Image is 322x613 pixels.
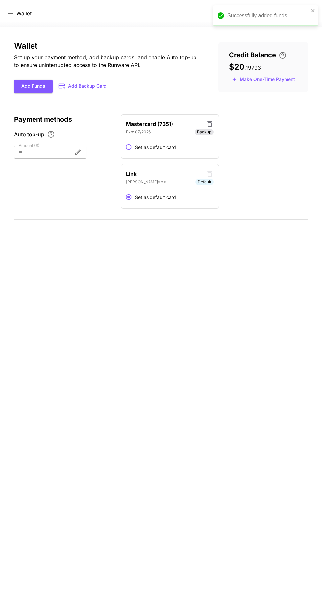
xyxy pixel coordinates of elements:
[229,74,298,84] button: Make a one-time, non-recurring payment
[14,41,197,51] h3: Wallet
[197,129,211,135] span: Backup
[14,114,113,124] p: Payment methods
[135,194,176,200] span: Set as default card
[276,51,289,59] button: Enter your card details and choose an Auto top-up amount to avoid service interruptions. We'll au...
[14,130,44,138] span: Auto top-up
[16,10,32,17] a: Wallet
[16,10,32,17] nav: breadcrumb
[126,120,173,128] p: Mastercard (7351)
[229,50,276,60] span: Credit Balance
[53,80,114,93] button: Add Backup Card
[44,130,57,138] button: Enable Auto top-up to ensure uninterrupted service. We'll automatically bill the chosen amount wh...
[244,64,261,71] span: . 19793
[229,62,244,72] span: $20
[19,143,40,148] label: Amount ($)
[195,179,214,185] span: Default
[126,179,166,185] p: [PERSON_NAME]***
[227,12,309,20] div: Successfully added funds
[14,53,197,69] p: Set up your payment method, add backup cards, and enable Auto top-up to ensure uninterrupted acce...
[126,170,137,178] p: Link
[135,144,176,151] span: Set as default card
[126,129,151,135] p: Exp: 07/2026
[14,80,53,93] button: Add Funds
[311,8,315,13] button: close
